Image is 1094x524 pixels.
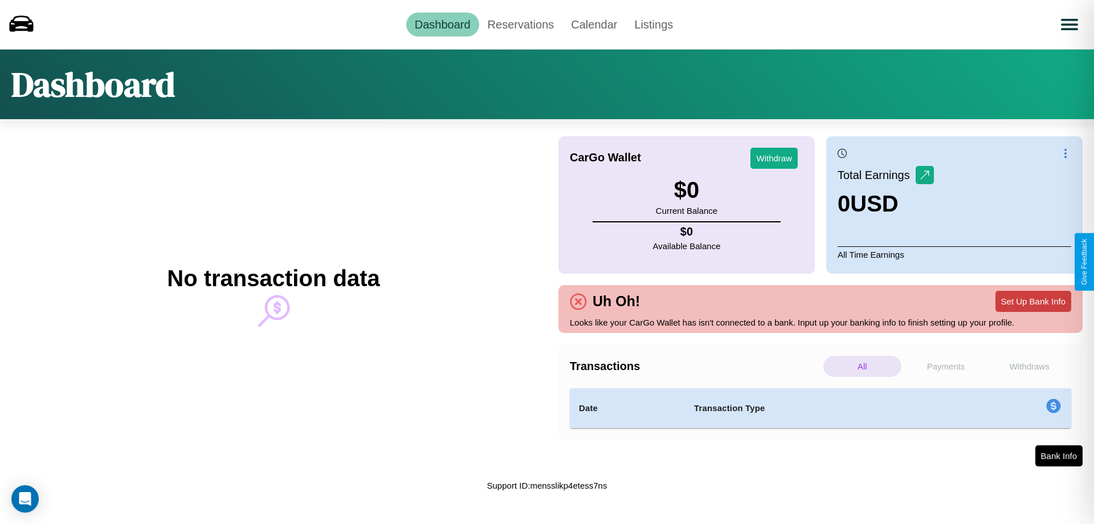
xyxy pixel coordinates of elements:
[1080,239,1088,285] div: Give Feedback
[406,13,479,36] a: Dashboard
[694,401,953,415] h4: Transaction Type
[907,356,985,377] p: Payments
[656,177,717,203] h3: $ 0
[653,225,721,238] h4: $ 0
[656,203,717,218] p: Current Balance
[823,356,901,377] p: All
[838,165,916,185] p: Total Earnings
[1035,445,1083,466] button: Bank Info
[570,388,1071,428] table: simple table
[562,13,626,36] a: Calendar
[587,293,646,310] h4: Uh Oh!
[990,356,1068,377] p: Withdraws
[479,13,563,36] a: Reservations
[167,266,379,291] h2: No transaction data
[11,485,39,513] div: Open Intercom Messenger
[653,238,721,254] p: Available Balance
[838,191,934,217] h3: 0 USD
[570,360,820,373] h4: Transactions
[750,148,798,169] button: Withdraw
[1054,9,1085,40] button: Open menu
[995,291,1071,312] button: Set Up Bank Info
[11,61,175,108] h1: Dashboard
[579,401,676,415] h4: Date
[838,246,1071,262] p: All Time Earnings
[570,315,1071,330] p: Looks like your CarGo Wallet has isn't connected to a bank. Input up your banking info to finish ...
[487,478,607,493] p: Support ID: mensslikp4etess7ns
[570,151,641,164] h4: CarGo Wallet
[626,13,681,36] a: Listings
